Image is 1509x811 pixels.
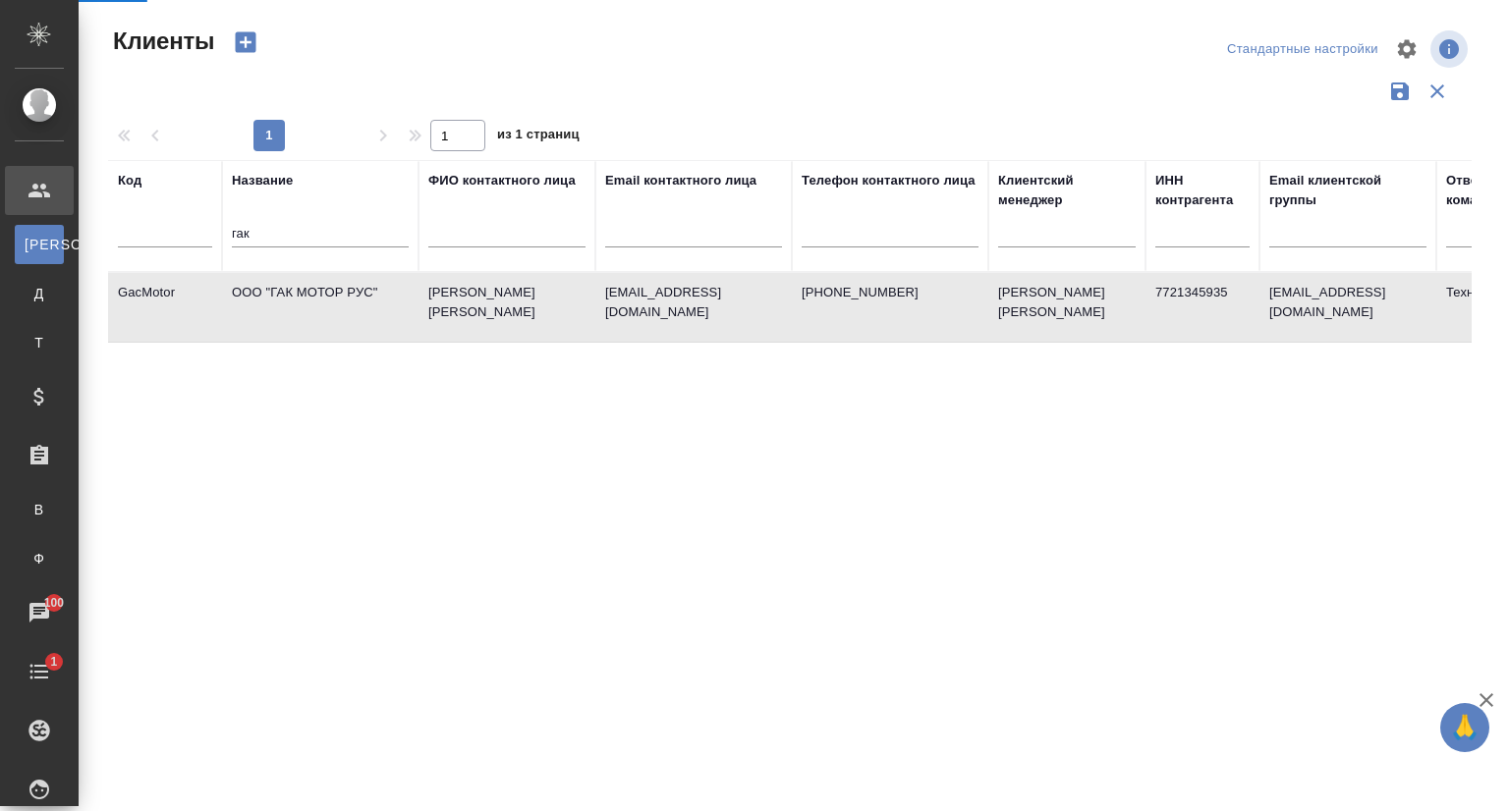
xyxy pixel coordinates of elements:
button: Создать [222,26,269,59]
a: Т [15,323,64,362]
span: Клиенты [108,26,214,57]
div: Телефон контактного лица [802,171,976,190]
td: GacMotor [108,273,222,342]
div: ФИО контактного лица [428,171,576,190]
button: 🙏 [1440,703,1489,752]
td: 7721345935 [1146,273,1259,342]
td: [PERSON_NAME] [PERSON_NAME] [988,273,1146,342]
span: Д [25,284,54,303]
span: из 1 страниц [497,123,580,151]
span: Посмотреть информацию [1430,30,1472,68]
td: [EMAIL_ADDRESS][DOMAIN_NAME] [1259,273,1436,342]
span: Ф [25,549,54,568]
a: [PERSON_NAME] [15,225,64,264]
button: Сохранить фильтры [1381,73,1419,110]
span: [PERSON_NAME] [25,235,54,254]
div: ИНН контрагента [1155,171,1250,210]
span: Настроить таблицу [1383,26,1430,73]
div: Код [118,171,141,190]
span: 🙏 [1448,707,1481,748]
span: 100 [32,593,77,613]
div: Email клиентской группы [1269,171,1426,210]
p: [PHONE_NUMBER] [802,283,978,302]
a: 1 [5,647,74,696]
td: ООО "ГАК МОТОР РУС" [222,273,419,342]
div: Название [232,171,293,190]
td: [PERSON_NAME] [PERSON_NAME] [419,273,595,342]
a: Д [15,274,64,313]
a: В [15,490,64,529]
span: 1 [38,652,69,672]
div: Email контактного лица [605,171,756,190]
span: В [25,500,54,519]
div: Клиентский менеджер [998,171,1136,210]
a: Ф [15,539,64,578]
button: Сбросить фильтры [1419,73,1456,110]
span: Т [25,333,54,352]
a: 100 [5,588,74,637]
p: [EMAIL_ADDRESS][DOMAIN_NAME] [605,283,782,322]
div: split button [1222,34,1383,65]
